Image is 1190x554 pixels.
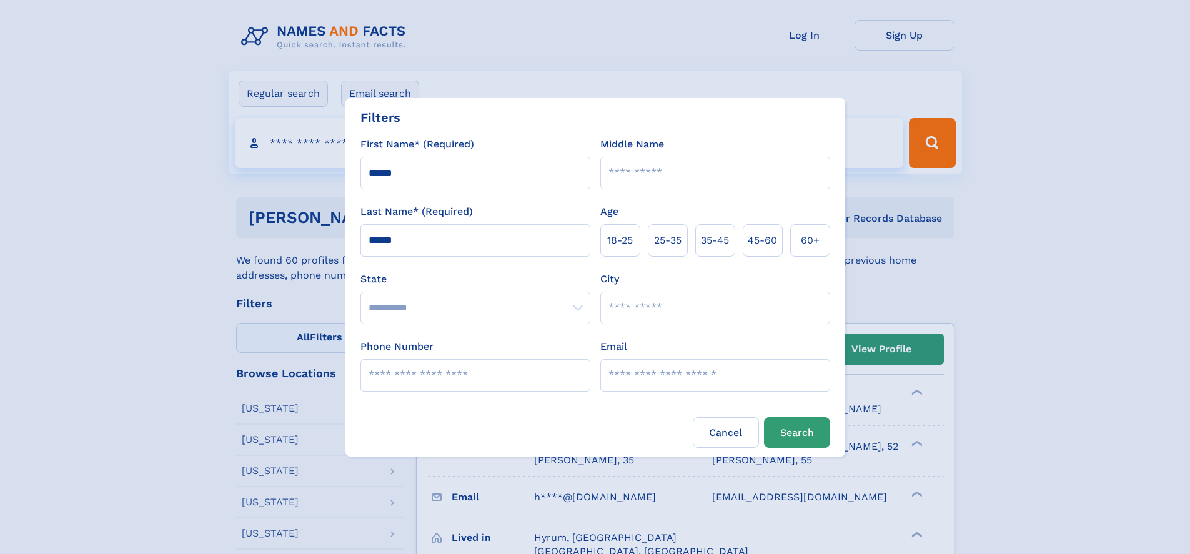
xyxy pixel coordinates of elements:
[748,233,777,248] span: 45‑60
[607,233,633,248] span: 18‑25
[360,108,400,127] div: Filters
[360,204,473,219] label: Last Name* (Required)
[600,272,619,287] label: City
[693,417,759,448] label: Cancel
[600,339,627,354] label: Email
[801,233,820,248] span: 60+
[764,417,830,448] button: Search
[701,233,729,248] span: 35‑45
[600,204,618,219] label: Age
[600,137,664,152] label: Middle Name
[360,272,590,287] label: State
[360,339,434,354] label: Phone Number
[654,233,682,248] span: 25‑35
[360,137,474,152] label: First Name* (Required)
